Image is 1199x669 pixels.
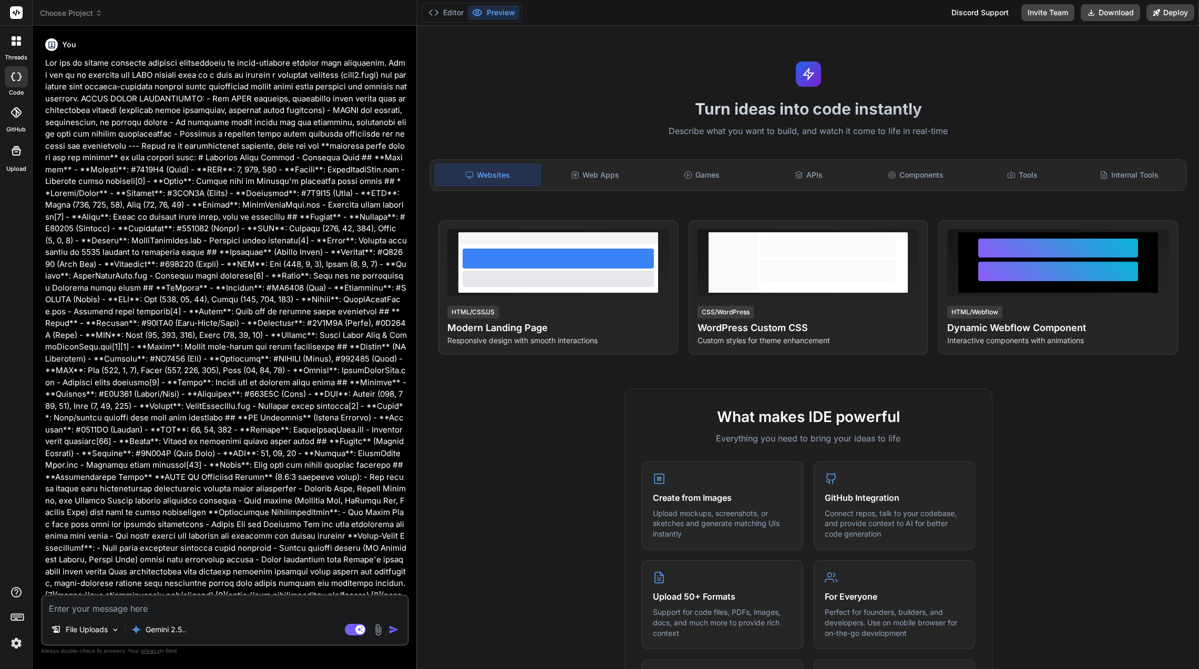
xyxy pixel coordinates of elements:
label: code [9,88,24,97]
p: Responsive design with smooth interactions [447,335,669,346]
p: Connect repos, talk to your codebase, and provide context to AI for better code generation [825,508,964,539]
div: HTML/CSS/JS [447,306,499,318]
img: icon [388,624,399,635]
div: CSS/WordPress [698,306,754,318]
h4: For Everyone [825,590,964,603]
p: Describe what you want to build, and watch it come to life in real-time [424,125,1193,138]
div: Discord Support [945,4,1015,21]
h6: You [62,39,76,50]
p: Support for code files, PDFs, images, docs, and much more to provide rich context [653,607,792,638]
button: Editor [424,5,468,20]
p: Interactive components with animations [947,335,1169,346]
h2: What makes IDE powerful [642,406,975,428]
button: Preview [468,5,519,20]
label: GitHub [6,125,26,134]
p: Upload mockups, screenshots, or sketches and generate matching UIs instantly [653,508,792,539]
div: HTML/Webflow [947,306,1002,318]
p: File Uploads [66,624,108,635]
div: APIs [756,164,861,186]
img: Pick Models [111,625,120,634]
h4: Modern Landing Page [447,321,669,335]
div: Components [863,164,968,186]
button: Deploy [1146,4,1194,21]
div: Internal Tools [1077,164,1182,186]
p: Perfect for founders, builders, and developers. Use on mobile browser for on-the-go development [825,607,964,638]
h1: Turn ideas into code instantly [424,99,1193,118]
h4: GitHub Integration [825,491,964,504]
img: Gemini 2.5 Pro [131,624,141,635]
span: privacy [141,647,160,654]
p: Custom styles for theme enhancement [698,335,919,346]
p: Always double-check its answers. Your in Bind [41,646,409,656]
h4: WordPress Custom CSS [698,321,919,335]
label: threads [5,53,27,62]
img: attachment [372,624,384,636]
button: Download [1081,4,1140,21]
label: Upload [6,164,26,173]
div: Websites [435,164,540,186]
p: Gemini 2.5.. [146,624,186,635]
h4: Upload 50+ Formats [653,590,792,603]
button: Invite Team [1021,4,1074,21]
div: Tools [970,164,1075,186]
img: settings [7,634,25,652]
div: Games [650,164,754,186]
h4: Dynamic Webflow Component [947,321,1169,335]
p: Everything you need to bring your ideas to life [642,432,975,445]
span: Choose Project [40,8,103,18]
h4: Create from Images [653,491,792,504]
div: Web Apps [543,164,648,186]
